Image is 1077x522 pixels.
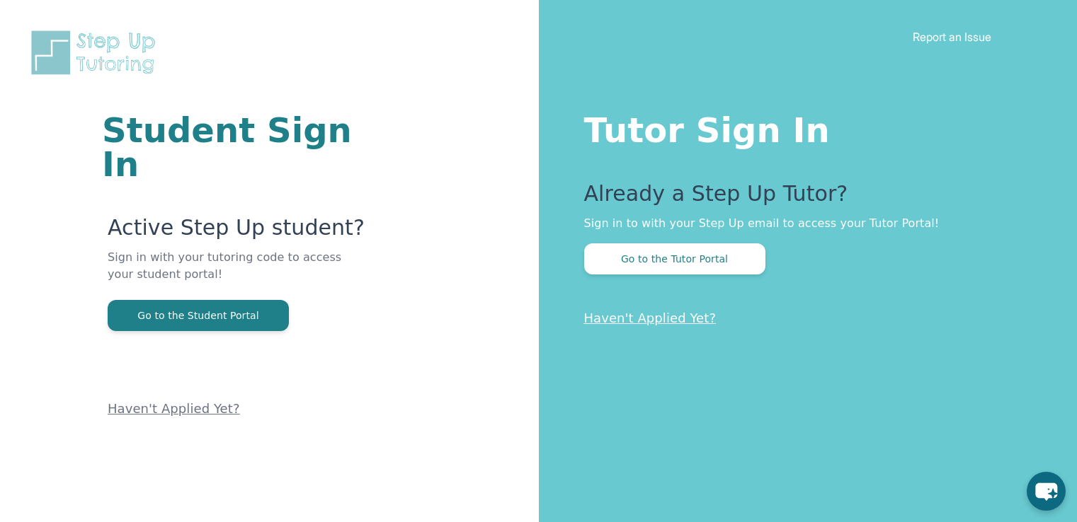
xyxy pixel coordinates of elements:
[28,28,164,77] img: Step Up Tutoring horizontal logo
[913,30,991,44] a: Report an Issue
[108,249,369,300] p: Sign in with your tutoring code to access your student portal!
[584,181,1021,215] p: Already a Step Up Tutor?
[584,108,1021,147] h1: Tutor Sign In
[1027,472,1066,511] button: chat-button
[108,308,289,322] a: Go to the Student Portal
[108,300,289,331] button: Go to the Student Portal
[584,243,765,274] button: Go to the Tutor Portal
[584,252,765,265] a: Go to the Tutor Portal
[108,401,240,416] a: Haven't Applied Yet?
[584,215,1021,232] p: Sign in to with your Step Up email to access your Tutor Portal!
[584,311,717,325] a: Haven't Applied Yet?
[108,215,369,249] p: Active Step Up student?
[102,113,369,181] h1: Student Sign In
